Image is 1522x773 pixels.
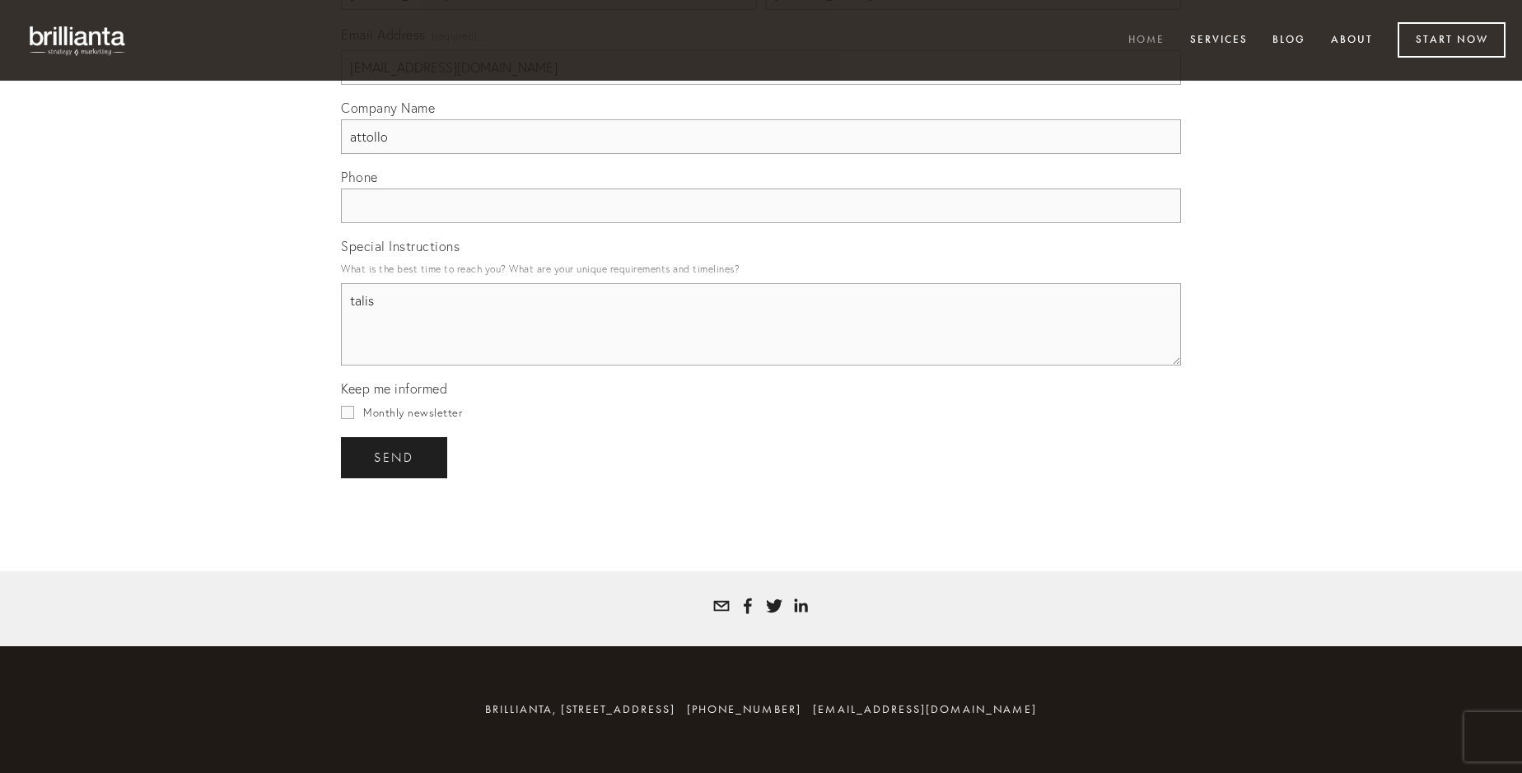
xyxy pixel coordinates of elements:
p: What is the best time to reach you? What are your unique requirements and timelines? [341,258,1181,280]
a: About [1320,27,1384,54]
span: Phone [341,169,378,185]
a: [EMAIL_ADDRESS][DOMAIN_NAME] [813,702,1037,716]
textarea: talis [341,283,1181,366]
span: brillianta, [STREET_ADDRESS] [485,702,675,716]
a: Tatyana White [766,598,782,614]
a: Services [1179,27,1258,54]
a: Blog [1262,27,1316,54]
span: send [374,450,414,465]
a: Home [1118,27,1175,54]
span: Company Name [341,100,435,116]
input: Monthly newsletter [341,406,354,419]
button: sendsend [341,437,447,478]
a: Start Now [1398,22,1506,58]
span: Keep me informed [341,380,447,397]
a: Tatyana White [792,598,809,614]
a: Tatyana Bolotnikov White [740,598,756,614]
span: Special Instructions [341,238,460,254]
span: [PHONE_NUMBER] [687,702,801,716]
a: tatyana@brillianta.com [713,598,730,614]
img: brillianta - research, strategy, marketing [16,16,140,64]
span: Monthly newsletter [363,406,462,419]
